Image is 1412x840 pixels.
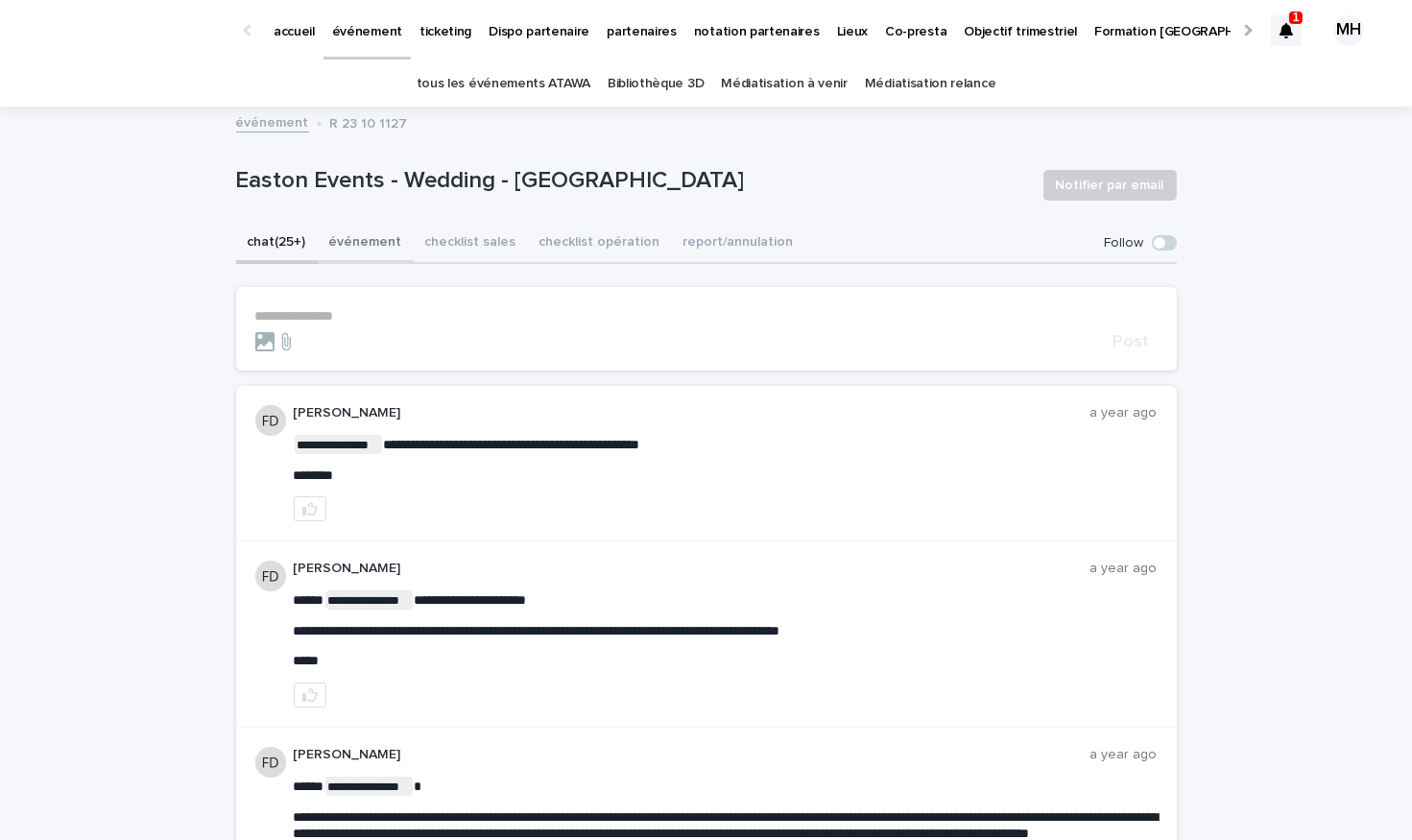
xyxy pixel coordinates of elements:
[294,561,1090,577] p: [PERSON_NAME]
[294,496,326,521] button: like this post
[1090,747,1158,763] p: a year ago
[1293,11,1300,24] p: 1
[1056,176,1164,195] span: Notifier par email
[721,61,848,107] a: Médiatisation à venir
[236,224,318,264] button: chat (25+)
[236,167,1028,195] p: Easton Events - Wedding - [GEOGRAPHIC_DATA]
[1090,561,1158,577] p: a year ago
[417,61,590,107] a: tous les événements ATAWA
[1106,333,1158,350] button: Post
[414,224,528,264] button: checklist sales
[528,224,672,264] button: checklist opération
[294,405,1090,421] p: [PERSON_NAME]
[38,12,225,50] img: Ls34BcGeRexTGTNfXpUC
[1090,405,1158,421] p: a year ago
[294,747,1090,763] p: [PERSON_NAME]
[330,111,408,132] p: R 23 10 1127
[294,683,326,708] button: like this post
[1105,235,1144,252] p: Follow
[1113,333,1150,350] span: Post
[1271,15,1302,46] div: 1
[672,224,805,264] button: report/annulation
[1333,15,1364,46] div: MH
[236,110,309,132] a: événement
[608,61,704,107] a: Bibliothèque 3D
[1043,170,1177,201] button: Notifier par email
[865,61,996,107] a: Médiatisation relance
[318,224,414,264] button: événement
